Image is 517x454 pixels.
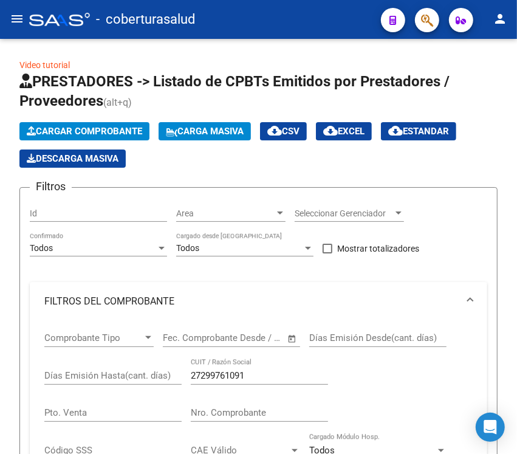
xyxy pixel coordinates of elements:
[27,153,118,164] span: Descarga Masiva
[19,150,126,168] app-download-masive: Descarga masiva de comprobantes (adjuntos)
[323,123,338,138] mat-icon: cloud_download
[381,122,456,140] button: Estandar
[10,12,24,26] mat-icon: menu
[30,178,72,195] h3: Filtros
[295,208,393,219] span: Seleccionar Gerenciador
[388,126,449,137] span: Estandar
[323,126,365,137] span: EXCEL
[19,122,149,140] button: Cargar Comprobante
[476,413,505,442] div: Open Intercom Messenger
[176,208,275,219] span: Area
[163,332,212,343] input: Fecha inicio
[159,122,251,140] button: Carga Masiva
[19,73,450,109] span: PRESTADORES -> Listado de CPBTs Emitidos por Prestadores / Proveedores
[30,282,487,321] mat-expansion-panel-header: FILTROS DEL COMPROBANTE
[44,332,143,343] span: Comprobante Tipo
[267,126,300,137] span: CSV
[30,243,53,253] span: Todos
[316,122,372,140] button: EXCEL
[96,6,195,33] span: - coberturasalud
[286,332,300,346] button: Open calendar
[27,126,142,137] span: Cargar Comprobante
[19,60,70,70] a: Video tutorial
[176,243,199,253] span: Todos
[388,123,403,138] mat-icon: cloud_download
[267,123,282,138] mat-icon: cloud_download
[337,241,419,256] span: Mostrar totalizadores
[166,126,244,137] span: Carga Masiva
[44,295,458,308] mat-panel-title: FILTROS DEL COMPROBANTE
[223,332,282,343] input: Fecha fin
[103,97,132,108] span: (alt+q)
[493,12,507,26] mat-icon: person
[260,122,307,140] button: CSV
[19,150,126,168] button: Descarga Masiva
